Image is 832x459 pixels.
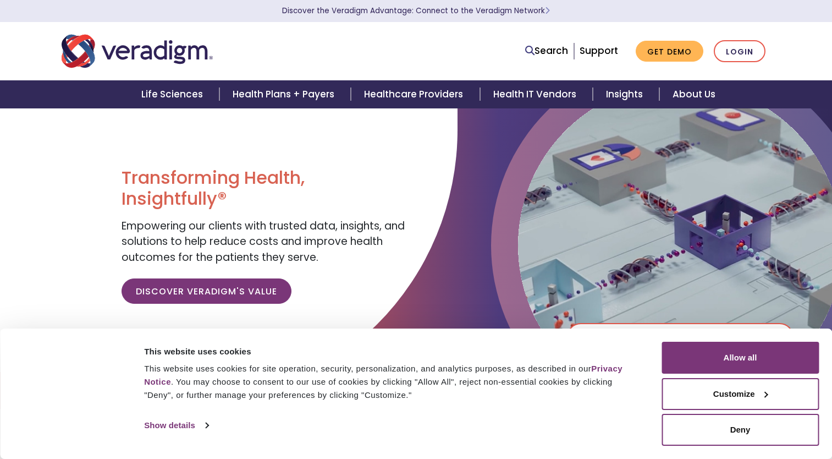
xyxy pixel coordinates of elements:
a: Health IT Vendors [480,80,593,108]
a: Show details [144,417,208,434]
a: Search [525,43,568,58]
button: Customize [662,378,819,410]
span: Empowering our clients with trusted data, insights, and solutions to help reduce costs and improv... [122,218,405,265]
a: Discover Veradigm's Value [122,278,291,304]
img: Veradigm logo [62,33,213,69]
a: Life Sciences [128,80,219,108]
button: Allow all [662,342,819,374]
h1: Transforming Health, Insightfully® [122,167,407,210]
a: Get Demo [636,41,703,62]
a: Healthcare Providers [351,80,480,108]
a: Health Plans + Payers [219,80,351,108]
button: Deny [662,414,819,446]
a: About Us [659,80,729,108]
a: Login [714,40,765,63]
div: This website uses cookies [144,345,637,358]
a: Support [580,44,618,57]
a: Discover the Veradigm Advantage: Connect to the Veradigm NetworkLearn More [282,6,550,16]
div: This website uses cookies for site operation, security, personalization, and analytics purposes, ... [144,362,637,402]
span: Learn More [545,6,550,16]
a: Insights [593,80,659,108]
